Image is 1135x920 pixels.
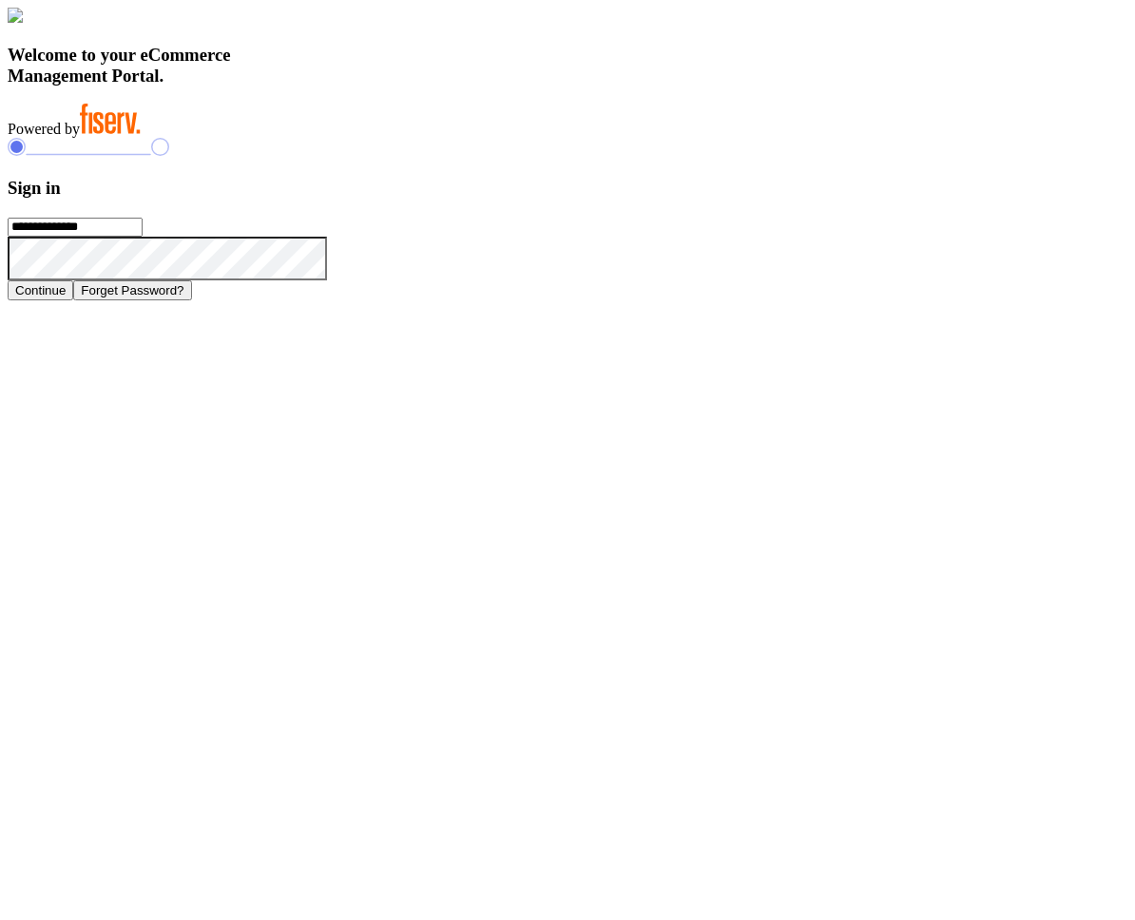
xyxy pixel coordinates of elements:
[73,280,191,300] button: Forget Password?
[8,121,80,137] span: Powered by
[8,45,1127,86] h3: Welcome to your eCommerce Management Portal.
[8,280,73,300] button: Continue
[8,8,23,23] img: card_Illustration.svg
[8,178,1127,199] h3: Sign in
